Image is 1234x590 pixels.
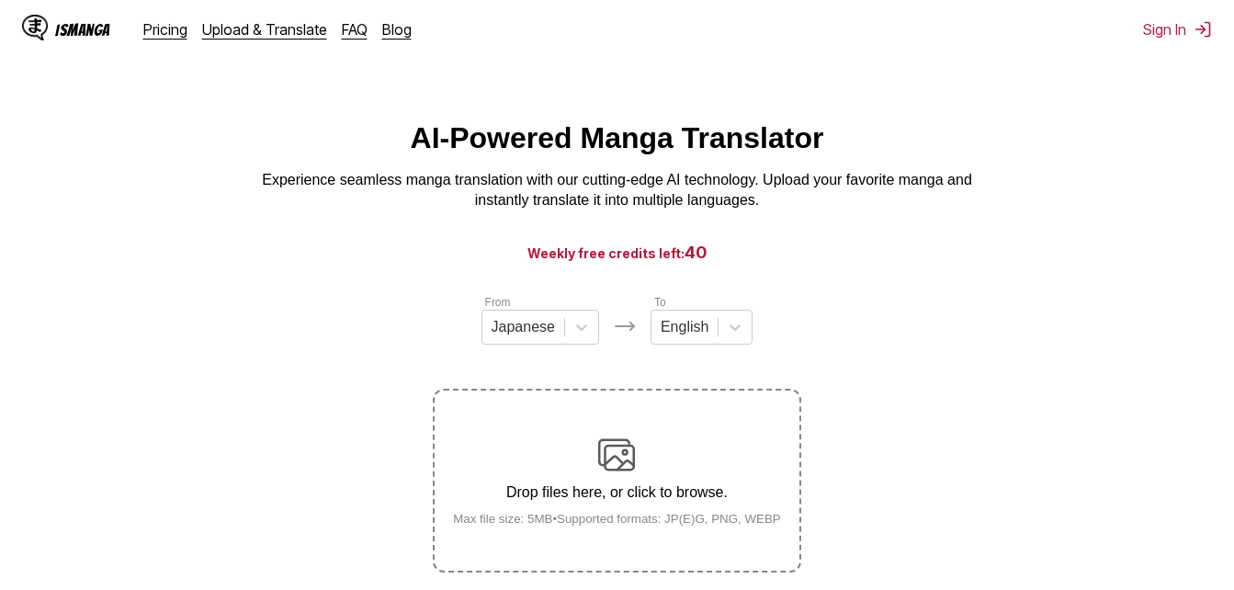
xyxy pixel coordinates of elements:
[654,296,666,309] label: To
[202,20,327,39] a: Upload & Translate
[685,243,708,262] span: 40
[1143,20,1212,39] button: Sign In
[55,21,110,39] div: IsManga
[22,15,143,44] a: IsManga LogoIsManga
[1194,20,1212,39] img: Sign out
[44,241,1190,264] h3: Weekly free credits left:
[614,315,636,337] img: Languages icon
[485,296,511,309] label: From
[411,121,824,155] h1: AI-Powered Manga Translator
[438,484,796,501] p: Drop files here, or click to browse.
[438,512,796,526] small: Max file size: 5MB • Supported formats: JP(E)G, PNG, WEBP
[22,15,48,40] img: IsManga Logo
[250,170,985,211] p: Experience seamless manga translation with our cutting-edge AI technology. Upload your favorite m...
[342,20,368,39] a: FAQ
[143,20,187,39] a: Pricing
[382,20,412,39] a: Blog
